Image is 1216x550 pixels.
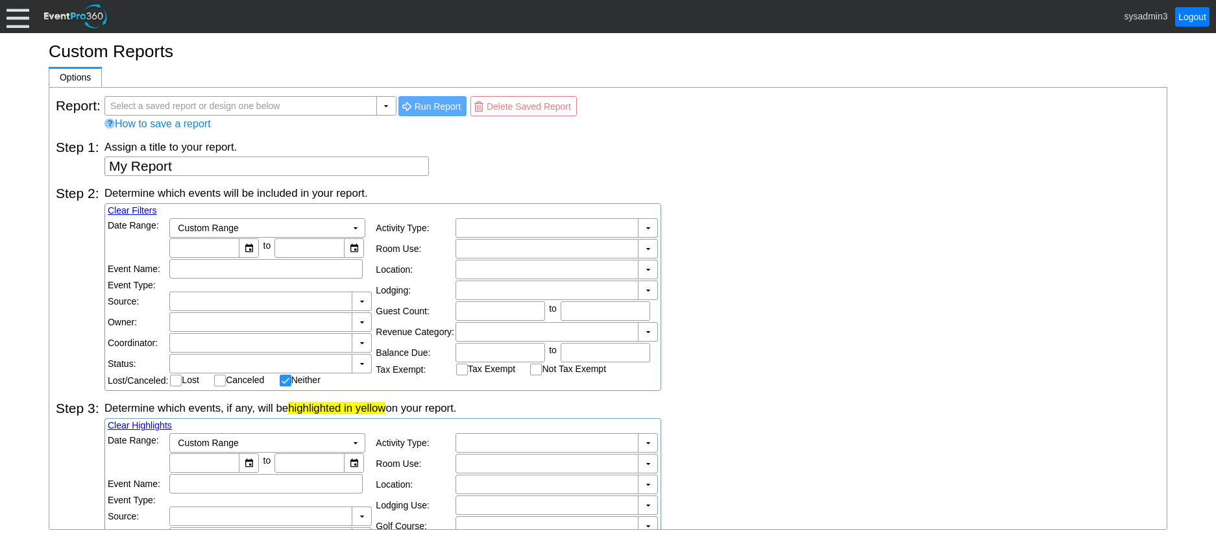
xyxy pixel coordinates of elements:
[56,94,104,118] td: Report:
[376,260,454,279] td: Location:
[1125,10,1168,21] span: sysadmin3
[108,97,283,115] span: Select a saved report or design one below
[376,495,454,515] td: Lodging Use:
[169,238,364,254] div: to
[456,343,650,358] div: to
[108,375,168,386] td: Lost/Canceled:
[288,402,385,414] span: highlighted in yellow
[6,5,29,28] div: Menu: Click or 'Crtl+M' to toggle menu open/close
[376,322,454,342] td: Revenue Category:
[108,420,172,431] a: Clear Highlights
[376,239,454,258] td: Room Use:
[178,436,238,449] span: Custom Range
[108,205,156,216] a: Clear Filters
[108,433,168,473] td: Date Range:
[104,186,1160,200] div: Determine which events will be included in your report.
[376,364,454,375] td: Tax Exempt:
[182,375,199,385] label: Lost
[108,333,168,353] td: Coordinator:
[376,516,454,536] td: Golf Course:
[108,354,168,373] td: Status:
[376,301,454,321] td: Guest Count:
[56,401,104,416] div: Step 3:
[226,375,264,385] label: Canceled
[169,453,364,469] div: to
[474,99,574,113] span: Delete Saved Report
[376,218,454,238] td: Activity Type:
[1175,7,1210,27] a: Logout
[108,527,168,547] td: Owner:
[484,100,574,113] span: Delete Saved Report
[542,364,606,374] label: Not Tax Exempt
[108,474,168,494] td: Event Name:
[456,301,650,317] div: to
[376,454,454,473] td: Room Use:
[42,2,110,31] img: EventPro360
[108,292,168,311] td: Source:
[291,375,321,385] label: Neither
[108,312,168,332] td: Owner:
[108,280,168,290] td: Event Type:
[49,43,1167,60] h1: Custom Reports
[60,72,91,82] span: Options
[376,433,454,453] td: Activity Type:
[376,281,454,300] td: Lodging:
[108,259,168,279] td: Event Name:
[376,475,454,494] td: Location:
[108,495,168,505] td: Event Type:
[412,100,464,113] span: Run Report
[56,186,104,201] div: Step 2:
[108,506,168,526] td: Source:
[178,221,238,234] span: Custom Range
[468,364,515,374] label: Tax Exempt
[402,99,464,113] span: Run Report
[108,218,168,258] td: Date Range:
[56,140,104,155] div: Step 1:
[104,140,1160,154] div: Assign a title to your report.
[104,117,211,129] a: How to save a report
[376,343,454,362] td: Balance Due:
[104,156,429,176] textarea: My Report
[104,401,1160,415] div: Determine which events, if any, will be on your report.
